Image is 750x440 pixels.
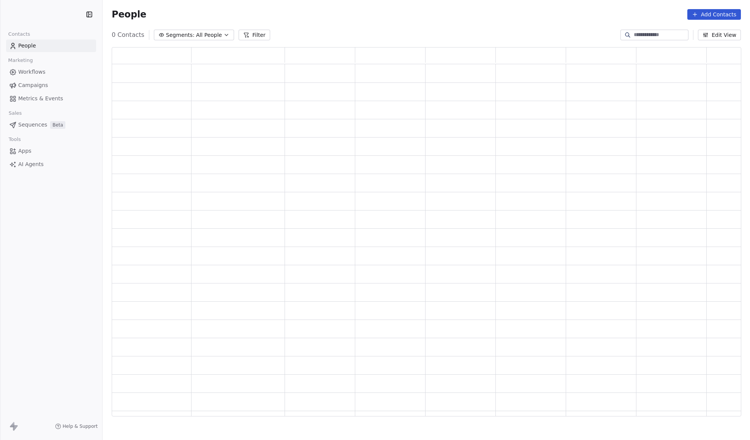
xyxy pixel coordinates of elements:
a: Metrics & Events [6,92,96,105]
a: Campaigns [6,79,96,92]
button: Filter [239,30,270,40]
span: People [112,9,146,20]
span: Workflows [18,68,46,76]
span: Contacts [5,28,33,40]
a: AI Agents [6,158,96,171]
button: Edit View [698,30,741,40]
a: SequencesBeta [6,119,96,131]
span: Help & Support [63,423,98,429]
span: Marketing [5,55,36,66]
span: Segments: [166,31,195,39]
span: Apps [18,147,32,155]
span: People [18,42,36,50]
span: 0 Contacts [112,30,144,40]
span: AI Agents [18,160,44,168]
a: Help & Support [55,423,98,429]
span: Tools [5,134,24,145]
span: Beta [50,121,65,129]
span: Sales [5,108,25,119]
button: Add Contacts [687,9,741,20]
span: Campaigns [18,81,48,89]
span: Sequences [18,121,47,129]
a: Workflows [6,66,96,78]
a: Apps [6,145,96,157]
span: All People [196,31,222,39]
span: Metrics & Events [18,95,63,103]
a: People [6,40,96,52]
